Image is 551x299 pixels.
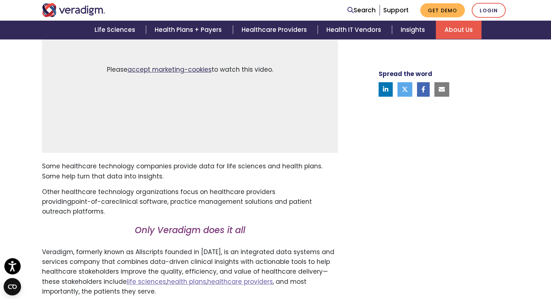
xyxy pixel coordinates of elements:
em: Only Veradigm does it all [135,224,245,236]
a: life sciences [127,277,166,286]
a: Healthcare Providers [233,21,318,39]
a: accept marketing-cookies [128,65,212,74]
a: health plans [167,277,206,286]
a: healthcare providers [207,277,273,286]
span: Please to watch this video. [107,65,273,75]
a: Health IT Vendors [318,21,392,39]
a: Life Sciences [86,21,146,39]
span: point-of-care [71,197,116,206]
a: Get Demo [420,3,465,17]
a: About Us [436,21,481,39]
a: Insights [392,21,436,39]
a: Health Plans + Payers [146,21,233,39]
button: Open CMP widget [4,278,21,295]
p: Veradigm, formerly known as Allscripts founded in [DATE], is an integrated data systems and servi... [42,247,338,296]
p: Other healthcare technology organizations focus on healthcare providers providing clinical softwa... [42,187,338,217]
a: Login [472,3,506,18]
img: Veradigm logo [42,3,105,17]
a: Support [383,6,409,14]
a: Search [347,5,376,15]
p: Some healthcare technology companies provide data for life sciences and health plans. Some help t... [42,161,338,181]
strong: Spread the word [379,70,432,78]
